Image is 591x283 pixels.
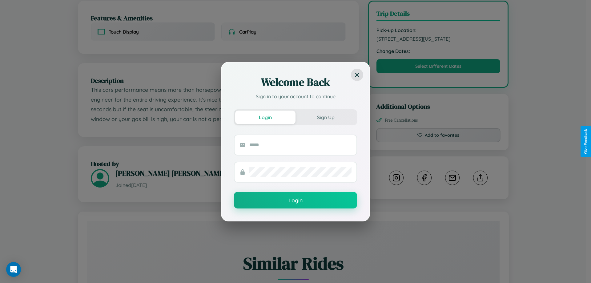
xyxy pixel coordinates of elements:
div: Open Intercom Messenger [6,262,21,277]
h2: Welcome Back [234,75,357,90]
button: Login [235,111,295,124]
p: Sign in to your account to continue [234,93,357,100]
button: Login [234,192,357,208]
div: Give Feedback [584,129,588,154]
button: Sign Up [295,111,356,124]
